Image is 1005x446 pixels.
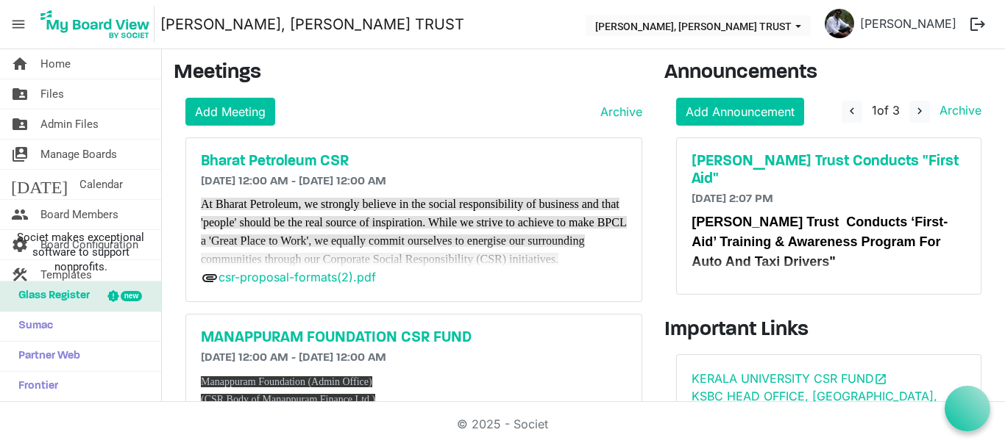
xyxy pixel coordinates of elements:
[11,49,29,79] span: home
[842,101,862,123] button: navigate_before
[676,98,804,126] a: Add Announcement
[874,373,887,386] span: open_in_new
[11,170,68,199] span: [DATE]
[692,153,966,188] a: [PERSON_NAME] Trust Conducts "First Aid"
[872,103,900,118] span: of 3
[121,291,142,301] div: new
[825,9,854,38] img: hSUB5Hwbk44obJUHC4p8SpJiBkby1CPMa6WHdO4unjbwNk2QqmooFCj6Eu6u6-Q6MUaBHHRodFmU3PnQOABFnA_thumb.png
[457,417,548,431] a: © 2025 - Societ
[201,153,627,170] a: Bharat Petroleum CSR
[11,342,80,371] span: Partner Web
[594,103,642,121] a: Archive
[40,200,118,229] span: Board Members
[40,109,99,139] span: Admin Files
[40,49,71,79] span: Home
[36,6,160,43] a: My Board View Logo
[40,140,117,169] span: Manage Boards
[201,198,627,265] span: At Bharat Petroleum, we strongly believe in the social responsibility of business and that 'peopl...
[7,230,155,274] span: Societ makes exceptional software to support nonprofits.
[79,170,123,199] span: Calendar
[11,140,29,169] span: switch_account
[934,103,981,118] a: Archive
[219,270,376,284] a: csr-proposal-formats(2).pdf
[4,10,32,38] span: menu
[160,10,464,39] a: [PERSON_NAME], [PERSON_NAME] TRUST
[664,61,993,86] h3: Announcements
[586,15,811,36] button: THERESA BHAVAN, IMMANUEL CHARITABLE TRUST dropdownbutton
[845,104,859,118] span: navigate_before
[36,6,155,43] img: My Board View Logo
[11,200,29,229] span: people
[11,109,29,139] span: folder_shared
[11,372,58,401] span: Frontier
[201,269,219,287] span: attachment
[909,101,930,123] button: navigate_next
[201,376,372,387] span: Manappuram Foundation (Admin Office)
[872,103,877,118] span: 1
[201,329,627,347] a: MANAPPURAM FOUNDATION CSR FUND
[201,351,627,365] h6: [DATE] 12:00 AM - [DATE] 12:00 AM
[40,79,64,109] span: Files
[692,215,948,269] span: [PERSON_NAME] Trust Conducts ‘First-Aid’ Training & Awareness Program For Auto And Taxi Drivers"
[11,312,53,341] span: Sumac
[913,104,926,118] span: navigate_next
[201,394,375,405] span: (CSR Body of Manappuram Finance Ltd.)
[692,193,773,205] span: [DATE] 2:07 PM
[664,318,993,343] h3: Important Links
[692,371,887,386] a: KERALA UNIVERSITY CSR FUNDopen_in_new
[854,9,962,38] a: [PERSON_NAME]
[185,98,275,126] a: Add Meeting
[174,61,642,86] h3: Meetings
[692,389,955,421] a: KSBC HEAD OFFICE, [GEOGRAPHIC_DATA],[GEOGRAPHIC_DATA], [GEOGRAPHIC_DATA]
[962,9,993,40] button: logout
[11,79,29,109] span: folder_shared
[201,175,627,189] h6: [DATE] 12:00 AM - [DATE] 12:00 AM
[11,281,90,311] span: Glass Register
